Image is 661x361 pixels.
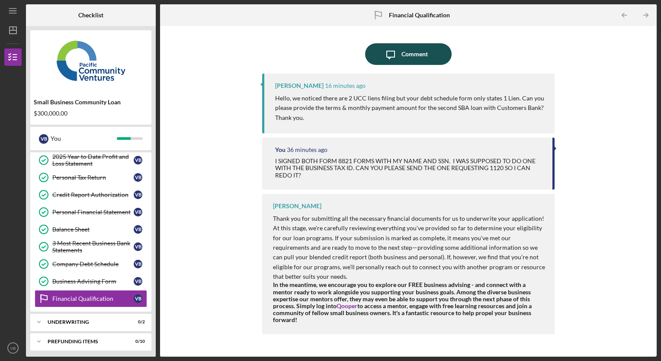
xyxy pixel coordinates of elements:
[35,169,147,186] a: Personal Tax ReturnVB
[35,186,147,203] a: Credit Report AuthorizationVB
[134,208,142,216] div: V B
[34,110,148,117] div: $300,000.00
[134,260,142,268] div: V B
[365,43,452,65] button: Comment
[275,82,324,89] div: [PERSON_NAME]
[134,242,142,251] div: V B
[35,290,147,307] a: Financial QualificationVB
[39,134,48,144] div: V B
[134,225,142,234] div: V B
[52,209,134,216] div: Personal Financial Statement
[325,82,366,89] time: 2025-09-22 21:55
[275,158,544,178] div: I SIGNED BOTH FORM 8821 FORMS WITH MY NAME AND SSN. I WAS SUPPOSED TO DO ONE WITH THE BUSINESS TA...
[52,295,134,302] div: Financial Qualification
[35,273,147,290] a: Business Advising FormVB
[52,240,134,254] div: 3 Most Recent Business Bank Statements
[35,151,147,169] a: 2025 Year to Date Profit and Loss StatementVB
[52,153,134,167] div: 2025 Year to Date Profit and Loss Statement
[134,277,142,286] div: V B
[35,238,147,255] a: 3 Most Recent Business Bank StatementsVB
[52,226,134,233] div: Balance Sheet
[51,131,117,146] div: You
[52,174,134,181] div: Personal Tax Return
[337,302,357,309] a: Qooper
[48,339,123,344] div: Prefunding Items
[401,43,428,65] div: Comment
[48,319,123,325] div: Underwriting
[34,99,148,106] div: Small Business Community Loan
[287,146,327,153] time: 2025-09-22 21:35
[30,35,151,87] img: Product logo
[275,93,546,122] p: Hello, we noticed there are 2 UCC liens filing but your debt schedule form only states 1 Lien. Ca...
[129,339,145,344] div: 0 / 10
[134,173,142,182] div: V B
[273,214,546,282] p: Thank you for submitting all the necessary financial documents for us to underwrite your applicat...
[275,146,286,153] div: You
[35,221,147,238] a: Balance SheetVB
[52,191,134,198] div: Credit Report Authorization
[78,12,103,19] b: Checklist
[273,281,532,323] strong: In the meantime, we encourage you to explore our FREE business advising - and connect with a ment...
[129,319,145,325] div: 0 / 2
[35,203,147,221] a: Personal Financial StatementVB
[10,346,16,351] text: VB
[389,12,450,19] b: Financial Qualification
[134,190,142,199] div: V B
[134,294,142,303] div: V B
[52,261,134,268] div: Company Debt Schedule
[35,255,147,273] a: Company Debt ScheduleVB
[134,156,142,164] div: V B
[273,203,321,210] div: [PERSON_NAME]
[52,278,134,285] div: Business Advising Form
[4,339,22,357] button: VB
